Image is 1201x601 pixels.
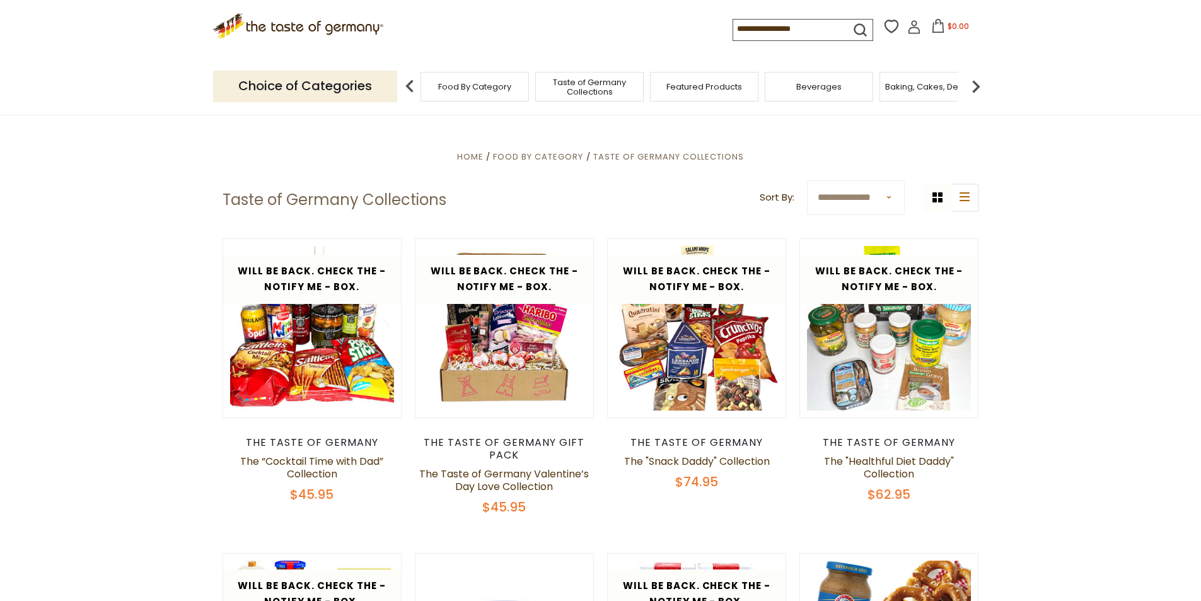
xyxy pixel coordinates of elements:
h1: Taste of Germany Collections [223,190,446,209]
a: Home [457,151,484,163]
a: The "Snack Daddy" Collection [624,454,770,469]
a: Taste of Germany Collections [539,78,640,96]
a: Beverages [796,82,842,91]
a: The Taste of Germany Valentine’s Day Love Collection [419,467,589,494]
a: Food By Category [438,82,511,91]
span: $0.00 [948,21,969,32]
p: Choice of Categories [213,71,397,102]
span: $62.95 [867,486,910,503]
div: The Taste of Germany [607,436,787,449]
img: previous arrow [397,74,422,99]
img: The "Snack Daddy" Collection [608,239,786,417]
div: The Taste of Germany Gift Pack [415,436,595,462]
img: The “Cocktail Time with Dad” Collection [223,239,402,417]
span: $45.95 [290,486,334,503]
img: The Taste of Germany Valentine’s Day Love Collection [415,239,594,417]
span: $74.95 [675,473,718,491]
a: Featured Products [666,82,742,91]
div: The Taste of Germany [799,436,979,449]
label: Sort By: [760,190,794,206]
a: Baking, Cakes, Desserts [885,82,983,91]
button: $0.00 [924,19,977,38]
img: The "Healthful Diet Daddy" Collection [800,239,978,417]
a: The "Healthful Diet Daddy" Collection [824,454,954,481]
a: Taste of Germany Collections [593,151,744,163]
a: The “Cocktail Time with Dad” Collection [240,454,383,481]
a: Food By Category [493,151,583,163]
img: next arrow [963,74,989,99]
div: The Taste of Germany [223,436,402,449]
span: $45.95 [482,498,526,516]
